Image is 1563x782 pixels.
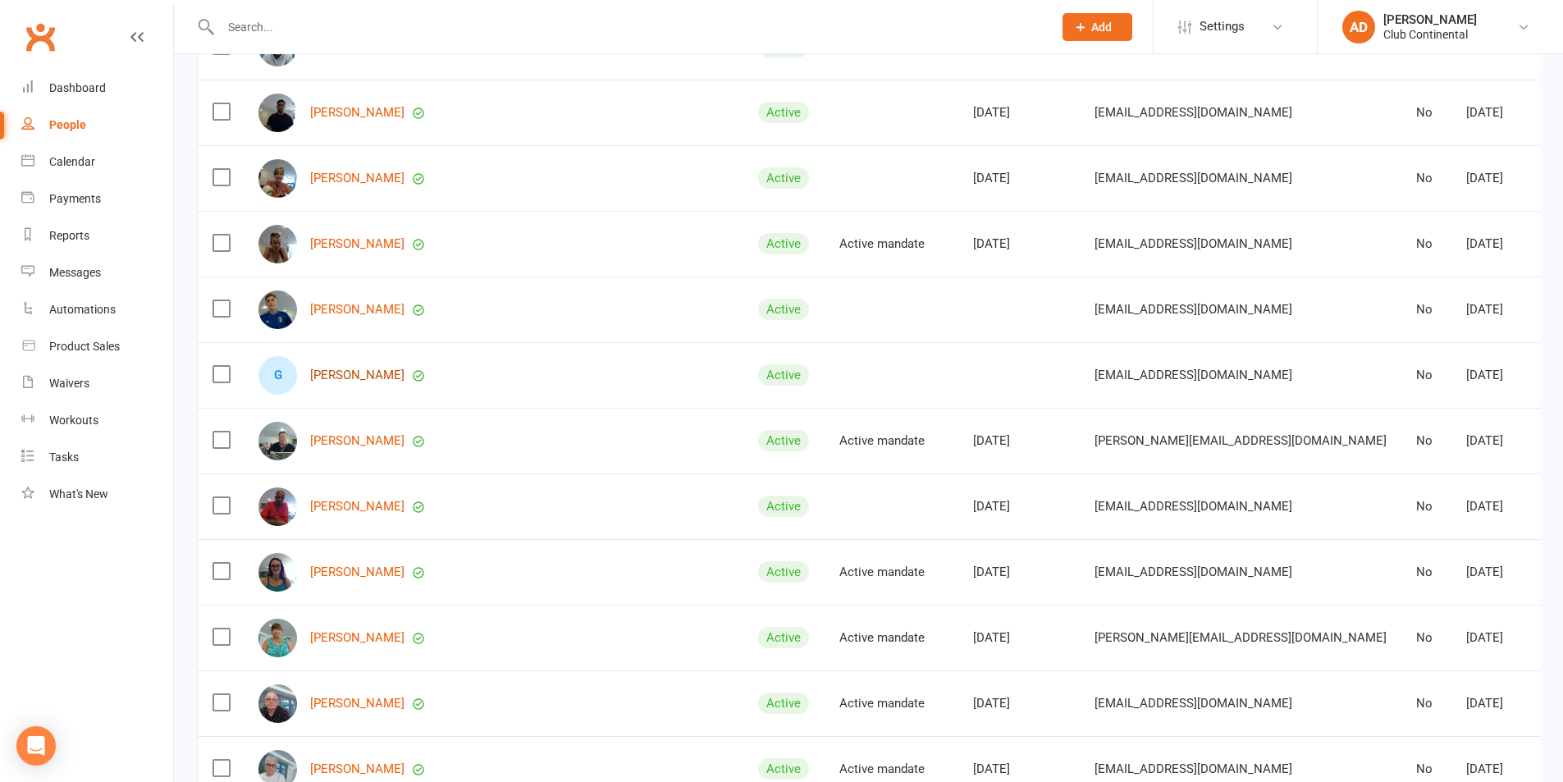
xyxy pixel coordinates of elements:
[1095,425,1387,456] span: [PERSON_NAME][EMAIL_ADDRESS][DOMAIN_NAME]
[758,233,809,254] div: Active
[839,434,944,448] div: Active mandate
[758,430,809,451] div: Active
[758,364,809,386] div: Active
[1466,368,1526,382] div: [DATE]
[258,422,297,460] img: Justin
[1383,12,1477,27] div: [PERSON_NAME]
[1095,359,1292,391] span: [EMAIL_ADDRESS][DOMAIN_NAME]
[758,496,809,517] div: Active
[49,266,101,279] div: Messages
[310,500,404,514] a: [PERSON_NAME]
[258,684,297,723] img: Clive
[973,631,1065,645] div: [DATE]
[310,565,404,579] a: [PERSON_NAME]
[1095,556,1292,588] span: [EMAIL_ADDRESS][DOMAIN_NAME]
[839,631,944,645] div: Active mandate
[1416,500,1437,514] div: No
[310,171,404,185] a: [PERSON_NAME]
[1466,500,1526,514] div: [DATE]
[21,181,173,217] a: Payments
[1416,303,1437,317] div: No
[21,217,173,254] a: Reports
[1416,106,1437,120] div: No
[21,402,173,439] a: Workouts
[839,762,944,776] div: Active mandate
[1095,622,1387,653] span: [PERSON_NAME][EMAIL_ADDRESS][DOMAIN_NAME]
[758,758,809,780] div: Active
[258,159,297,198] img: Justina
[973,106,1065,120] div: [DATE]
[1095,688,1292,719] span: [EMAIL_ADDRESS][DOMAIN_NAME]
[1416,368,1437,382] div: No
[1095,491,1292,522] span: [EMAIL_ADDRESS][DOMAIN_NAME]
[1416,631,1437,645] div: No
[973,565,1065,579] div: [DATE]
[1095,162,1292,194] span: [EMAIL_ADDRESS][DOMAIN_NAME]
[258,487,297,526] img: Osee
[16,726,56,766] div: Open Intercom Messenger
[310,106,404,120] a: [PERSON_NAME]
[1466,631,1526,645] div: [DATE]
[21,291,173,328] a: Automations
[49,229,89,242] div: Reports
[49,118,86,131] div: People
[1095,294,1292,325] span: [EMAIL_ADDRESS][DOMAIN_NAME]
[258,619,297,657] img: Karen
[973,697,1065,711] div: [DATE]
[310,762,404,776] a: [PERSON_NAME]
[1416,697,1437,711] div: No
[49,81,106,94] div: Dashboard
[758,102,809,123] div: Active
[839,565,944,579] div: Active mandate
[1466,434,1526,448] div: [DATE]
[758,693,809,714] div: Active
[1383,27,1477,42] div: Club Continental
[21,328,173,365] a: Product Sales
[1466,762,1526,776] div: [DATE]
[20,16,61,57] a: Clubworx
[1416,434,1437,448] div: No
[258,290,297,329] img: Ollie
[310,368,404,382] a: [PERSON_NAME]
[49,192,101,205] div: Payments
[310,303,404,317] a: [PERSON_NAME]
[1416,171,1437,185] div: No
[21,107,173,144] a: People
[49,303,116,316] div: Automations
[1095,228,1292,259] span: [EMAIL_ADDRESS][DOMAIN_NAME]
[49,155,95,168] div: Calendar
[21,254,173,291] a: Messages
[973,237,1065,251] div: [DATE]
[973,171,1065,185] div: [DATE]
[839,237,944,251] div: Active mandate
[21,439,173,476] a: Tasks
[21,144,173,181] a: Calendar
[49,450,79,464] div: Tasks
[1091,21,1112,34] span: Add
[758,167,809,189] div: Active
[1466,565,1526,579] div: [DATE]
[49,340,120,353] div: Product Sales
[49,414,98,427] div: Workouts
[1466,237,1526,251] div: [DATE]
[1342,11,1375,43] div: AD
[21,365,173,402] a: Waivers
[310,631,404,645] a: [PERSON_NAME]
[49,377,89,390] div: Waivers
[258,553,297,592] img: Cody
[758,627,809,648] div: Active
[1466,303,1526,317] div: [DATE]
[758,299,809,320] div: Active
[21,70,173,107] a: Dashboard
[973,500,1065,514] div: [DATE]
[973,434,1065,448] div: [DATE]
[258,356,297,395] div: Guy
[1095,97,1292,128] span: [EMAIL_ADDRESS][DOMAIN_NAME]
[258,225,297,263] img: Susan
[49,487,108,501] div: What's New
[1200,8,1245,45] span: Settings
[1466,106,1526,120] div: [DATE]
[1416,565,1437,579] div: No
[758,561,809,583] div: Active
[310,434,404,448] a: [PERSON_NAME]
